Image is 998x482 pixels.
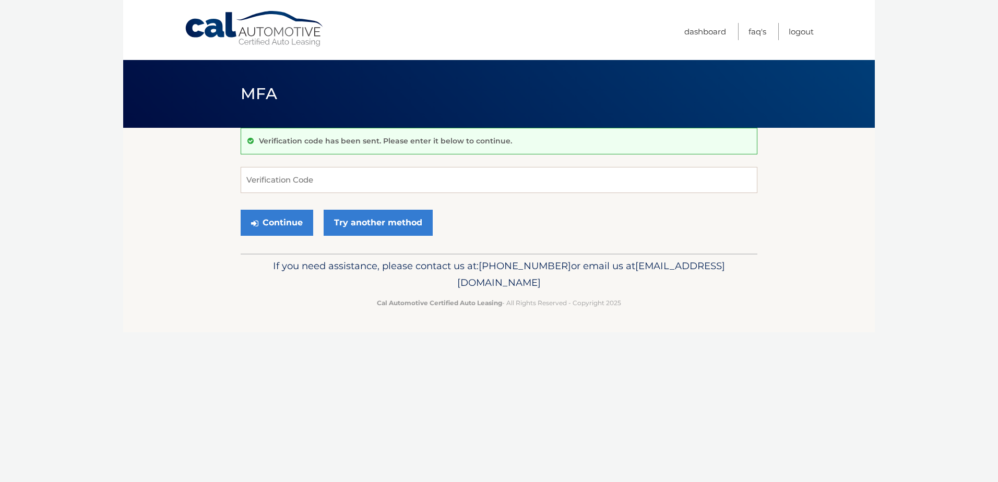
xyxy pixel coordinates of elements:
a: Logout [789,23,814,40]
p: If you need assistance, please contact us at: or email us at [247,258,751,291]
span: [PHONE_NUMBER] [479,260,571,272]
a: Cal Automotive [184,10,325,47]
a: FAQ's [748,23,766,40]
span: [EMAIL_ADDRESS][DOMAIN_NAME] [457,260,725,288]
a: Try another method [324,210,433,236]
button: Continue [241,210,313,236]
p: - All Rights Reserved - Copyright 2025 [247,297,751,308]
span: MFA [241,84,277,103]
p: Verification code has been sent. Please enter it below to continue. [259,136,512,146]
input: Verification Code [241,167,757,193]
strong: Cal Automotive Certified Auto Leasing [377,299,502,307]
a: Dashboard [684,23,726,40]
